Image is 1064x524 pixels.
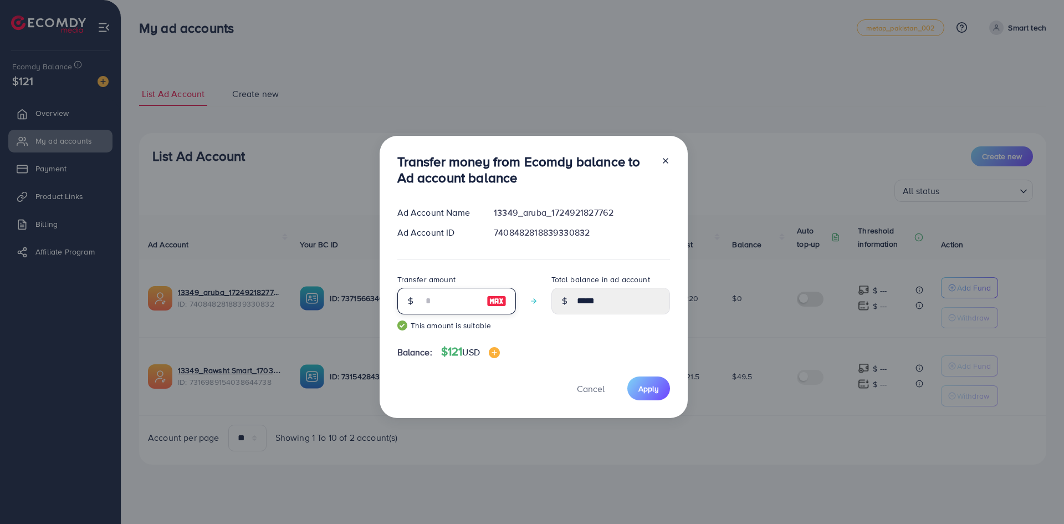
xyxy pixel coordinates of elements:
[441,345,500,359] h4: $121
[577,383,605,395] span: Cancel
[485,206,678,219] div: 13349_aruba_1724921827762
[563,377,618,400] button: Cancel
[489,347,500,358] img: image
[627,377,670,400] button: Apply
[1017,474,1056,516] iframe: Chat
[551,274,650,285] label: Total balance in ad account
[388,206,485,219] div: Ad Account Name
[388,226,485,239] div: Ad Account ID
[397,346,432,359] span: Balance:
[462,346,479,358] span: USD
[397,274,456,285] label: Transfer amount
[397,154,652,186] h3: Transfer money from Ecomdy balance to Ad account balance
[397,320,407,330] img: guide
[397,320,516,331] small: This amount is suitable
[487,294,507,308] img: image
[485,226,678,239] div: 7408482818839330832
[638,383,659,394] span: Apply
